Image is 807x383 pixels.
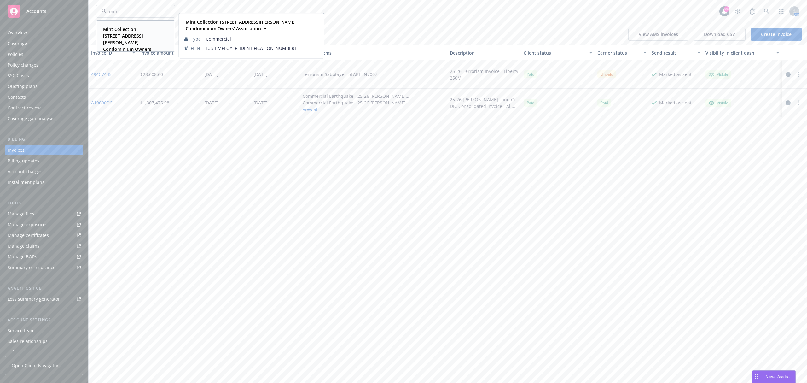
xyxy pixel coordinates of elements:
[628,28,688,41] button: View AMS invoices
[8,156,39,166] div: Billing updates
[5,71,83,81] a: SSC Cases
[8,145,25,155] div: Invoices
[8,177,44,187] div: Installment plans
[5,81,83,91] a: Quoting plans
[5,294,83,304] a: Loss summary generator
[5,230,83,240] a: Manage certificates
[595,45,649,60] button: Carrier status
[140,50,192,56] div: Invoice amount
[450,68,519,81] div: 25-26 Terrorism Invoice - Liberty 250M
[5,317,83,323] div: Account settings
[5,167,83,177] a: Account charges
[8,81,38,91] div: Quoting plans
[659,71,692,78] div: Marked as sent
[206,45,319,51] span: [US_EMPLOYER_IDENTIFICATION_NUMBER]
[524,99,537,107] div: Paid
[5,92,83,102] a: Contacts
[8,252,37,262] div: Manage BORs
[521,45,595,60] button: Client status
[8,241,39,251] div: Manage claims
[694,28,746,41] button: Download CSV
[5,285,83,292] div: Analytics hub
[724,6,729,12] div: 99+
[524,50,585,56] div: Client status
[751,28,802,41] a: Create Invoice
[8,49,23,59] div: Policies
[649,45,703,60] button: Send result
[5,241,83,251] a: Manage claims
[659,99,692,106] div: Marked as sent
[91,99,112,106] a: A19690D6
[303,93,445,99] div: Commercial Earthquake - 25-26 [PERSON_NAME][GEOGRAPHIC_DATA] - $10,000,000 Primary - D1BB1D251001
[5,209,83,219] a: Manage files
[524,70,537,78] div: Paid
[303,99,445,106] div: Commercial Earthquake - 25-26 [PERSON_NAME][GEOGRAPHIC_DATA] - $40,690,697 x $10M - 16001488 / Mu...
[5,60,83,70] a: Policy changes
[8,28,27,38] div: Overview
[775,5,787,18] a: Switch app
[140,71,163,78] div: $28,608.60
[300,45,448,60] button: Billable items
[8,38,27,49] div: Coverage
[206,36,319,42] span: Commercial
[8,220,48,230] div: Manage exposures
[12,362,59,369] span: Open Client Navigator
[597,70,616,78] div: Unpaid
[709,100,728,106] div: Visible
[303,50,445,56] div: Billable items
[760,5,773,18] a: Search
[5,326,83,336] a: Service team
[303,71,377,78] div: Terrorism Sabotage - 5LAKEEN7007
[703,45,782,60] button: Visibility in client dash
[5,177,83,187] a: Installment plans
[191,45,200,51] span: FEIN
[752,370,796,383] button: Nova Assist
[5,28,83,38] a: Overview
[8,294,60,304] div: Loss summary generator
[447,45,521,60] button: Description
[765,374,790,379] span: Nova Assist
[5,262,83,273] a: Summary of insurance
[5,136,83,143] div: Billing
[89,45,138,60] button: Invoice ID
[450,50,519,56] div: Description
[8,71,29,81] div: SSC Cases
[204,99,218,106] div: [DATE]
[597,99,611,107] div: Paid
[204,71,218,78] div: [DATE]
[597,50,640,56] div: Carrier status
[450,96,519,109] div: 25-26 [PERSON_NAME] Land Co DIC Consolidated Invoice - All Entities
[652,50,694,56] div: Send result
[191,36,201,42] span: Type
[746,5,758,18] a: Report a Bug
[731,5,744,18] a: Stop snowing
[8,92,26,102] div: Contacts
[5,336,83,346] a: Sales relationships
[103,26,152,59] strong: Mint Collection [STREET_ADDRESS][PERSON_NAME] Condominium Owners' Association
[5,114,83,124] a: Coverage gap analysis
[5,49,83,59] a: Policies
[8,114,55,124] div: Coverage gap analysis
[8,230,49,240] div: Manage certificates
[8,336,48,346] div: Sales relationships
[752,371,760,383] div: Drag to move
[5,200,83,206] div: Tools
[5,347,83,357] a: Related accounts
[8,103,41,113] div: Contract review
[8,347,44,357] div: Related accounts
[26,9,46,14] span: Accounts
[253,71,268,78] div: [DATE]
[253,99,268,106] div: [DATE]
[8,326,35,336] div: Service team
[5,3,83,20] a: Accounts
[5,38,83,49] a: Coverage
[303,106,445,113] button: View all
[705,50,772,56] div: Visibility in client dash
[5,220,83,230] a: Manage exposures
[5,103,83,113] a: Contract review
[107,8,162,15] input: Filter by keyword
[138,45,202,60] button: Invoice amount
